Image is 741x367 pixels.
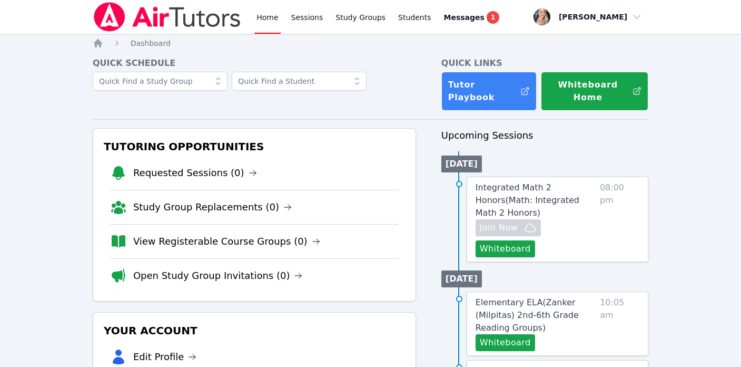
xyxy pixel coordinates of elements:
[133,268,303,283] a: Open Study Group Invitations (0)
[93,38,648,49] nav: Breadcrumb
[441,57,648,70] h4: Quick Links
[480,221,518,234] span: Join Now
[232,72,367,91] input: Quick Find a Student
[600,181,639,257] span: 08:00 pm
[102,137,407,156] h3: Tutoring Opportunities
[133,200,292,215] a: Study Group Replacements (0)
[476,334,535,351] button: Whiteboard
[476,182,579,218] span: Integrated Math 2 Honors ( Math: Integrated Math 2 Honors )
[131,38,171,49] a: Dashboard
[133,234,320,249] a: View Registerable Course Groups (0)
[441,72,537,111] a: Tutor Playbook
[476,181,596,219] a: Integrated Math 2 Honors(Math: Integrated Math 2 Honors)
[93,2,242,32] img: Air Tutors
[441,156,482,172] li: [DATE]
[133,350,197,364] a: Edit Profile
[487,11,499,24] span: 1
[541,72,648,111] button: Whiteboard Home
[93,57,416,70] h4: Quick Schedule
[444,12,485,23] span: Messages
[131,39,171,47] span: Dashboard
[476,297,579,333] span: Elementary ELA ( Zanker (Milpitas) 2nd-6th Grade Reading Groups )
[102,321,407,340] h3: Your Account
[133,166,257,180] a: Requested Sessions (0)
[476,296,596,334] a: Elementary ELA(Zanker (Milpitas) 2nd-6th Grade Reading Groups)
[476,240,535,257] button: Whiteboard
[441,271,482,287] li: [DATE]
[93,72,228,91] input: Quick Find a Study Group
[441,128,648,143] h3: Upcoming Sessions
[600,296,639,351] span: 10:05 am
[476,219,541,236] button: Join Now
